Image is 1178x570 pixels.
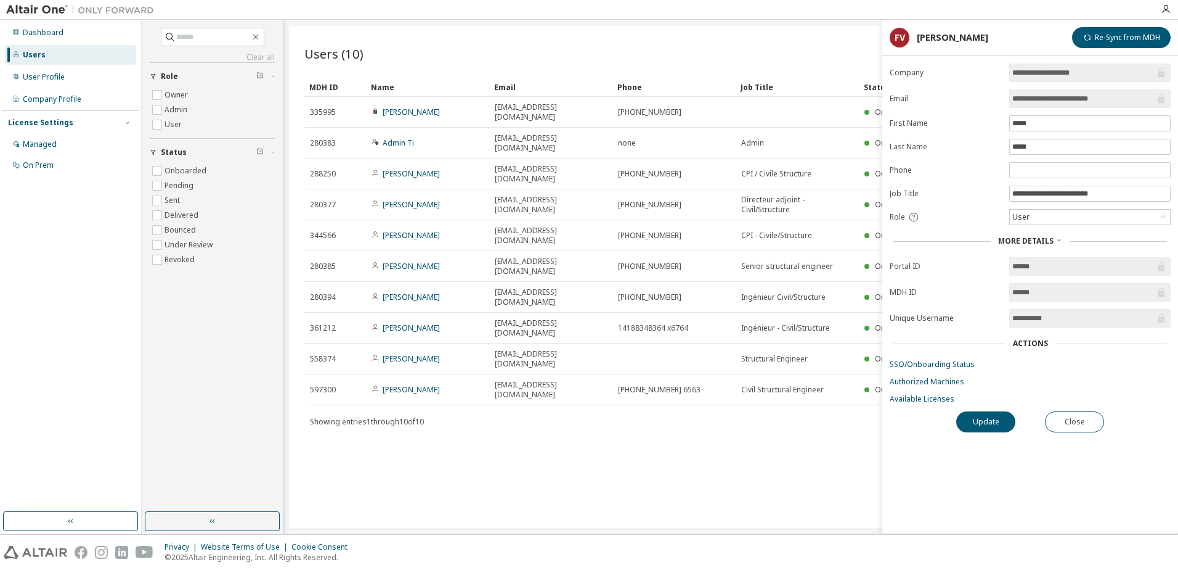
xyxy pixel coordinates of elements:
label: Pending [165,178,196,193]
span: 558374 [310,354,336,364]
div: Website Terms of Use [201,542,291,552]
span: 280383 [310,138,336,148]
div: Cookie Consent [291,542,355,552]
span: [EMAIL_ADDRESS][DOMAIN_NAME] [495,195,607,215]
span: 280394 [310,292,336,302]
span: Onboarded [875,168,917,179]
label: Portal ID [890,262,1002,271]
img: instagram.svg [95,546,108,559]
span: [EMAIL_ADDRESS][DOMAIN_NAME] [495,164,607,184]
label: Sent [165,193,182,208]
label: Owner [165,88,190,102]
div: Users [23,50,46,60]
a: [PERSON_NAME] [383,353,440,364]
a: Admin Ti [383,138,414,148]
button: Re-Sync from MDH [1072,27,1171,48]
button: Status [150,139,275,166]
a: [PERSON_NAME] [383,199,440,210]
span: Onboarded [875,107,917,117]
span: [EMAIL_ADDRESS][DOMAIN_NAME] [495,102,607,122]
label: Under Review [165,238,215,252]
div: On Prem [23,160,54,170]
img: Altair One [6,4,160,16]
div: Privacy [165,542,201,552]
a: Available Licenses [890,394,1171,404]
span: Clear filter [256,147,264,157]
label: Onboarded [165,163,209,178]
a: [PERSON_NAME] [383,230,440,241]
span: Role [890,212,905,222]
span: [PHONE_NUMBER] [618,231,681,241]
div: User Profile [23,72,65,82]
span: Civil Structural Engineer [741,385,824,395]
a: [PERSON_NAME] [383,107,440,117]
span: Onboarded [875,384,917,395]
div: Managed [23,139,57,149]
label: Company [890,68,1002,78]
img: facebook.svg [75,546,87,559]
div: License Settings [8,118,73,128]
span: [PHONE_NUMBER] [618,200,681,210]
span: [PHONE_NUMBER] 6563 [618,385,701,395]
label: Job Title [890,189,1002,199]
label: User [165,117,184,132]
span: [EMAIL_ADDRESS][DOMAIN_NAME] [495,133,607,153]
div: Email [494,77,607,97]
span: [PHONE_NUMBER] [618,262,681,271]
div: FV [890,28,909,47]
span: 597300 [310,385,336,395]
img: altair_logo.svg [4,546,67,559]
div: Actions [1013,339,1048,349]
div: Company Profile [23,94,81,104]
a: Authorized Machines [890,377,1171,387]
span: Directeur adjoint - Civil/Structure [741,195,853,215]
span: 280377 [310,200,336,210]
span: Onboarded [875,261,917,271]
label: Email [890,94,1002,104]
span: Onboarded [875,292,917,302]
div: User [1010,210,1031,224]
span: Users (10) [304,45,364,62]
span: Status [161,147,187,157]
span: CPI / Civile Structure [741,169,811,179]
label: Admin [165,102,190,117]
span: none [618,138,636,148]
label: Last Name [890,142,1002,152]
span: [PHONE_NUMBER] [618,169,681,179]
span: [EMAIL_ADDRESS][DOMAIN_NAME] [495,349,607,369]
a: SSO/Onboarding Status [890,360,1171,370]
a: [PERSON_NAME] [383,168,440,179]
span: 280385 [310,262,336,271]
div: Phone [617,77,731,97]
span: [EMAIL_ADDRESS][DOMAIN_NAME] [495,257,607,276]
button: Role [150,63,275,90]
span: Onboarded [875,353,917,364]
span: [PHONE_NUMBER] [618,292,681,302]
span: Ingénieur Civil/Structure [741,292,826,302]
span: CPI - Civile/Structure [741,231,812,241]
label: Unique Username [890,313,1002,323]
div: MDH ID [309,77,361,97]
div: Name [371,77,484,97]
div: User [1010,210,1170,225]
span: [PHONE_NUMBER] [618,107,681,117]
a: Clear all [150,52,275,62]
label: MDH ID [890,287,1002,297]
a: [PERSON_NAME] [383,261,440,271]
span: Senior structural engineer [741,262,833,271]
div: Job Title [741,77,854,97]
span: Admin [741,138,764,148]
span: 288250 [310,169,336,179]
span: [EMAIL_ADDRESS][DOMAIN_NAME] [495,380,607,400]
button: Update [956,411,1015,432]
div: Dashboard [23,28,63,38]
label: Revoked [165,252,197,267]
span: Showing entries 1 through 10 of 10 [310,416,424,427]
label: Phone [890,165,1002,175]
a: [PERSON_NAME] [383,384,440,395]
span: Role [161,72,178,81]
span: Onboarded [875,323,917,333]
img: linkedin.svg [115,546,128,559]
span: Onboarded [875,199,917,210]
span: Clear filter [256,72,264,81]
